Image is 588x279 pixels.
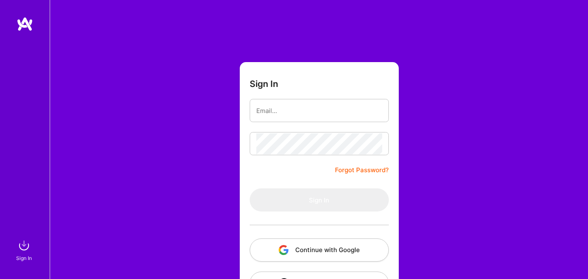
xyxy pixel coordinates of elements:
button: Sign In [250,188,389,212]
img: logo [17,17,33,31]
button: Continue with Google [250,238,389,262]
h3: Sign In [250,79,278,89]
a: Forgot Password? [335,165,389,175]
img: sign in [16,237,32,254]
a: sign inSign In [17,237,32,262]
input: Email... [256,100,382,121]
div: Sign In [16,254,32,262]
img: icon [279,245,289,255]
